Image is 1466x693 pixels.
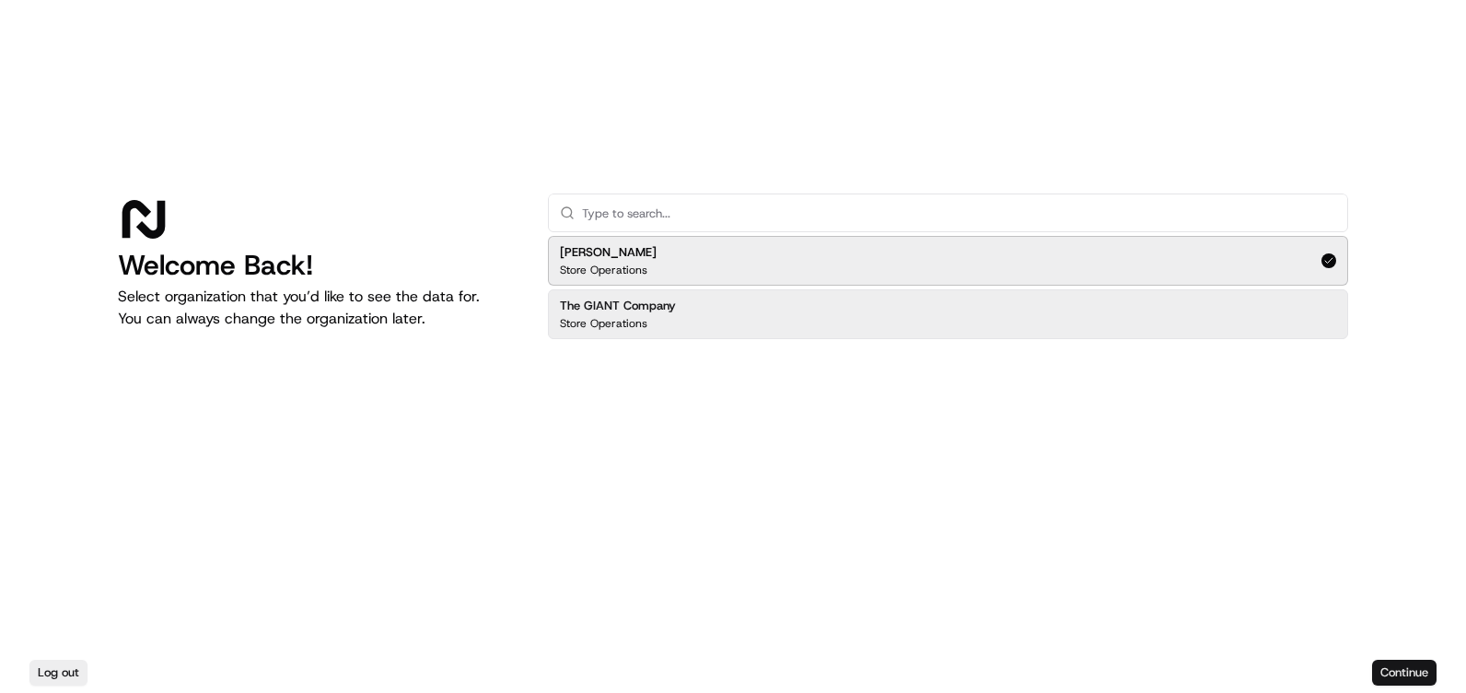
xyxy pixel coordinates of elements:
h2: The GIANT Company [560,298,676,314]
button: Log out [29,660,87,686]
p: Store Operations [560,263,647,277]
button: Continue [1372,660,1437,686]
h2: [PERSON_NAME] [560,244,657,261]
p: Select organization that you’d like to see the data for. You can always change the organization l... [118,286,518,330]
h1: Welcome Back! [118,249,518,282]
p: Store Operations [560,316,647,331]
div: Suggestions [548,232,1348,343]
input: Type to search... [582,194,1336,231]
